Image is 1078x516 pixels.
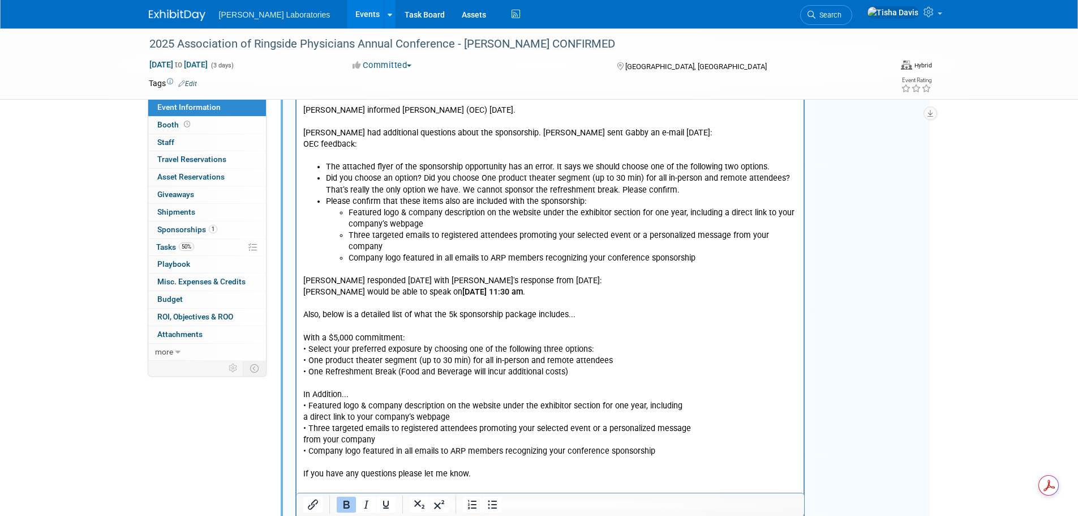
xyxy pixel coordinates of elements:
[219,10,330,19] span: [PERSON_NAME] Laboratories
[157,207,195,216] span: Shipments
[29,255,501,266] li: What is the topic of the talk? TBI
[113,153,338,163] b: 2025 ASSOCIATION OF RINGSIDE PHYSICIANS CONFERENCE
[157,172,225,181] span: Asset Reservations
[430,497,449,513] button: Superscript
[7,50,200,60] a: Our Conferences - Association of Ringside Physicians
[178,80,197,88] a: Edit
[148,169,266,186] a: Asset Reservations
[148,344,266,361] a: more
[410,497,429,513] button: Subscript
[357,497,376,513] button: Italic
[157,330,203,339] span: Attachments
[149,10,205,21] img: ExhibitDay
[29,198,501,209] li: What is the event start and end times? And please state the time zone. TBD, time zone is Pacific ...
[155,347,173,356] span: more
[243,361,266,376] td: Toggle Event Tabs
[157,120,192,129] span: Booth
[349,59,416,71] button: Committed
[867,6,919,19] img: Tisha Davis
[157,312,233,321] span: ROI, Objectives & ROO
[303,497,323,513] button: Insert/edit link
[463,497,482,513] button: Numbered list
[148,204,266,221] a: Shipments
[815,11,841,19] span: Search
[148,256,266,273] a: Playbook
[148,326,266,343] a: Attachments
[157,190,194,199] span: Giveaways
[173,60,184,69] span: to
[148,151,266,168] a: Travel Reservations
[148,274,266,291] a: Misc. Expenses & Credits
[209,225,217,233] span: 1
[157,225,217,234] span: Sponsorships
[145,34,866,54] div: 2025 Association of Ringside Physicians Annual Conference - [PERSON_NAME] CONFIRMED
[7,152,501,164] p: · Name of Event:
[148,117,266,134] a: Booth
[7,5,501,141] p: [PERSON_NAME][MEDICAL_DATA] reached out [DATE]: Hello [PERSON_NAME], I hope all is well. We were ...
[29,164,501,186] li: In-person, Virtual or Hybrid: The event is in-person, however, if Dr. Price is out of pocket and ...
[148,291,266,308] a: Budget
[29,266,501,278] li: Who is the audience? Ringside Physicians from across the country
[148,186,266,203] a: Giveaways
[901,61,912,70] img: Format-Hybrid.png
[157,277,246,286] span: Misc. Expenses & Credits
[483,497,502,513] button: Bullet list
[149,59,208,70] span: [DATE] [DATE]
[149,78,197,89] td: Tags
[800,5,852,25] a: Search
[210,62,234,69] span: (3 days)
[29,186,501,198] li: What is the event date? [DATE]-[DATE] in [GEOGRAPHIC_DATA], [GEOGRAPHIC_DATA]
[29,278,501,300] li: Is there is prep work needed? Deck prep? Phone call prior to the event? How long? Not much prep w...
[179,242,194,251] span: 50%
[29,141,501,152] li: Requester’s Name, Region, E-mail and Cell number: Gabby [MEDICAL_DATA], [GEOGRAPHIC_DATA], [PHONE...
[625,62,767,71] span: [GEOGRAPHIC_DATA], [GEOGRAPHIC_DATA]
[376,497,396,513] button: Underline
[148,309,266,326] a: ROI, Objectives & ROO
[156,242,194,251] span: Tasks
[157,259,190,268] span: Playbook
[29,244,501,255] li: HCP requested Dr. Price
[157,138,174,147] span: Staff
[29,209,501,243] li: What is the purpose of the event? Why is this talk needed? Please give some details for HCP to co...
[148,134,266,151] a: Staff
[157,155,226,164] span: Travel Reservations
[914,61,932,70] div: Hybrid
[148,239,266,256] a: Tasks50%
[29,300,501,312] li: Will there be any additional events (i.e.: another meeting afterward)? TBD.
[148,99,266,116] a: Event Information
[157,103,221,112] span: Event Information
[816,59,933,76] div: Event Format
[901,59,932,70] div: Event Format
[157,295,183,304] span: Budget
[182,120,192,129] span: Booth not reserved yet
[148,221,266,238] a: Sponsorships1
[901,78,931,83] div: Event Rating
[337,497,356,513] button: Bold
[224,361,243,376] td: Personalize Event Tab Strip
